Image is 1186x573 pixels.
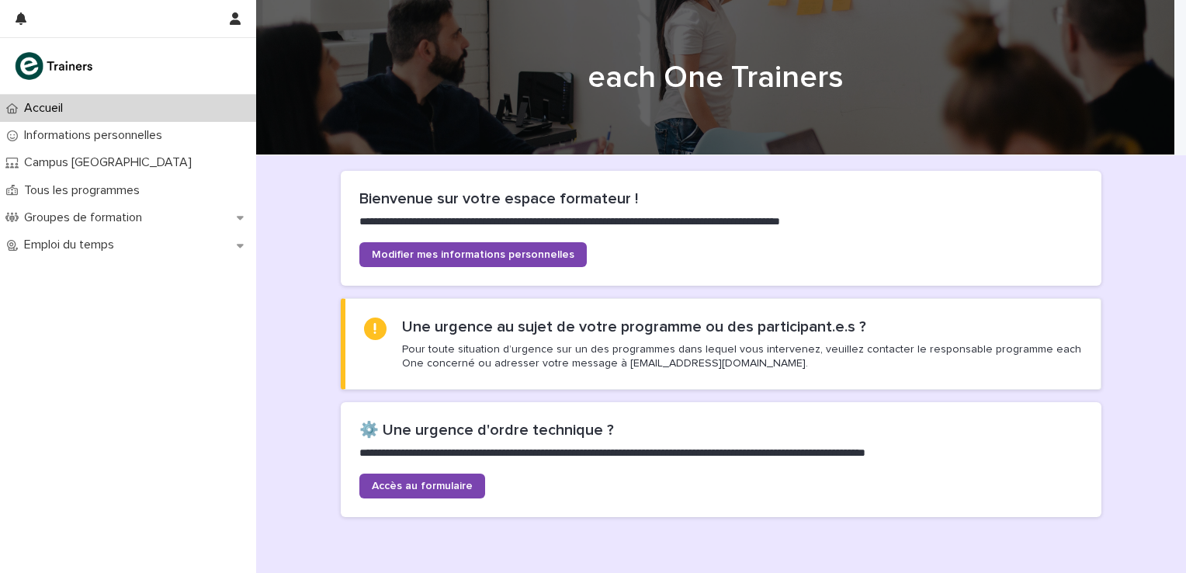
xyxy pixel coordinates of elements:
[402,342,1082,370] p: Pour toute situation d’urgence sur un des programmes dans lequel vous intervenez, veuillez contac...
[359,474,485,498] a: Accès au formulaire
[372,481,473,491] span: Accès au formulaire
[402,318,866,336] h2: Une urgence au sujet de votre programme ou des participant.e.s ?
[359,421,1083,439] h2: ⚙️ Une urgence d'ordre technique ?
[18,155,204,170] p: Campus [GEOGRAPHIC_DATA]
[18,101,75,116] p: Accueil
[359,189,1083,208] h2: Bienvenue sur votre espace formateur !
[335,59,1095,96] h1: each One Trainers
[18,238,127,252] p: Emploi du temps
[18,128,175,143] p: Informations personnelles
[372,249,574,260] span: Modifier mes informations personnelles
[18,210,154,225] p: Groupes de formation
[18,183,152,198] p: Tous les programmes
[12,50,98,82] img: K0CqGN7SDeD6s4JG8KQk
[359,242,587,267] a: Modifier mes informations personnelles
